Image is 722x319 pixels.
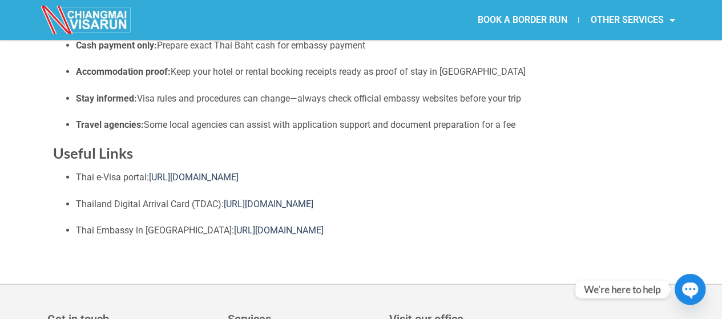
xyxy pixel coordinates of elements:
a: [URL][DOMAIN_NAME] [224,199,313,209]
a: BOOK A BORDER RUN [466,7,578,33]
p: Some local agencies can assist with application support and document preparation for a fee [76,118,669,132]
strong: Stay informed: [76,93,137,104]
nav: Menu [361,7,686,33]
strong: Travel agencies: [76,119,144,130]
a: [URL][DOMAIN_NAME] [234,225,324,236]
a: OTHER SERVICES [579,7,686,33]
strong: Cash payment only: [76,40,157,51]
h2: Useful Links [53,144,669,163]
p: Visa rules and procedures can change—always check official embassy websites before your trip [76,91,669,106]
p: Keep your hotel or rental booking receipts ready as proof of stay in [GEOGRAPHIC_DATA] [76,64,669,79]
p: Prepare exact Thai Baht cash for embassy payment [76,38,669,53]
strong: Accommodation proof: [76,66,171,77]
p: Thailand Digital Arrival Card (TDAC): [76,197,669,212]
p: Thai Embassy in [GEOGRAPHIC_DATA]: [76,223,669,238]
p: Thai e-Visa portal: [76,170,669,185]
a: [URL][DOMAIN_NAME] [149,172,239,183]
